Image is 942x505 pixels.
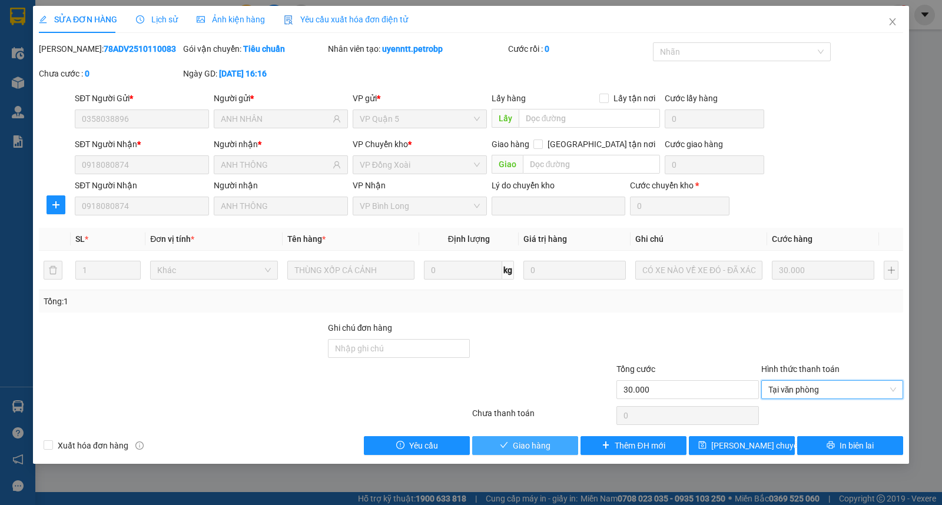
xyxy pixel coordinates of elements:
span: Giá trị hàng [523,234,567,244]
span: Ảnh kiện hàng [197,15,265,24]
span: Giao [492,155,523,174]
span: Lấy [492,109,519,128]
button: delete [44,261,62,280]
input: 0 [772,261,874,280]
span: Tại văn phòng [768,381,896,398]
div: SĐT Người Nhận [75,179,209,192]
span: Giao hàng [513,439,550,452]
b: 0 [85,69,89,78]
span: Tên hàng [287,234,326,244]
label: Cước lấy hàng [665,94,718,103]
input: Cước lấy hàng [665,109,764,128]
span: In biên lai [840,439,874,452]
span: [GEOGRAPHIC_DATA] tận nơi [543,138,660,151]
span: picture [197,15,205,24]
button: plus [884,261,898,280]
span: Yêu cầu [409,439,438,452]
b: [DATE] 16:16 [219,69,267,78]
span: Lấy hàng [492,94,526,103]
span: user [333,161,341,169]
div: Người nhận [214,138,348,151]
div: Nhân viên tạo: [328,42,506,55]
div: Người nhận [214,179,348,192]
b: uyenntt.petrobp [382,44,443,54]
input: Cước giao hàng [665,155,764,174]
span: VP Đồng Xoài [360,156,480,174]
div: Chưa cước : [39,67,181,80]
span: Yêu cầu xuất hóa đơn điện tử [284,15,408,24]
input: VD: Bàn, Ghế [287,261,414,280]
b: 0 [545,44,549,54]
input: Tên người gửi [221,112,330,125]
span: close [888,17,897,26]
span: VP Quận 5 [360,110,480,128]
label: Ghi chú đơn hàng [328,323,393,333]
span: printer [827,441,835,450]
span: exclamation-circle [396,441,404,450]
span: clock-circle [136,15,144,24]
span: SỬA ĐƠN HÀNG [39,15,117,24]
div: Ngày GD: [183,67,325,80]
button: plusThêm ĐH mới [581,436,686,455]
div: VP Nhận [353,179,487,192]
label: Hình thức thanh toán [761,364,840,374]
span: Thêm ĐH mới [615,439,665,452]
button: Close [876,6,909,39]
span: plus [47,200,65,210]
input: Dọc đường [519,109,661,128]
span: user [333,115,341,123]
div: Tổng: 1 [44,295,364,308]
div: Người gửi [214,92,348,105]
span: Khác [157,261,270,279]
input: 0 [523,261,626,280]
span: Xuất hóa đơn hàng [53,439,133,452]
span: Cước hàng [772,234,812,244]
span: info-circle [135,441,144,450]
span: save [698,441,706,450]
input: Ghi chú đơn hàng [328,339,470,358]
span: Lịch sử [136,15,178,24]
input: Dọc đường [523,155,661,174]
div: SĐT Người Nhận [75,138,209,151]
b: Tiêu chuẩn [243,44,285,54]
div: Lý do chuyển kho [492,179,626,192]
div: VP gửi [353,92,487,105]
span: edit [39,15,47,24]
button: printerIn biên lai [797,436,903,455]
div: Cước rồi : [508,42,650,55]
input: Tên người nhận [221,158,330,171]
input: Ghi Chú [635,261,762,280]
b: 78ADV2510110083 [104,44,176,54]
span: Định lượng [448,234,490,244]
div: Gói vận chuyển: [183,42,325,55]
span: check [500,441,508,450]
span: Giao hàng [492,139,529,149]
span: Tổng cước [616,364,655,374]
div: Chưa thanh toán [471,407,615,427]
span: Lấy tận nơi [609,92,660,105]
span: Đơn vị tính [150,234,194,244]
span: plus [602,441,610,450]
label: Cước giao hàng [665,139,723,149]
th: Ghi chú [631,228,767,251]
span: VP Chuyển kho [353,139,408,149]
span: SL [75,234,85,244]
span: [PERSON_NAME] chuyển hoàn [711,439,823,452]
div: SĐT Người Gửi [75,92,209,105]
button: exclamation-circleYêu cầu [364,436,470,455]
button: checkGiao hàng [472,436,578,455]
button: save[PERSON_NAME] chuyển hoàn [689,436,795,455]
button: plus [47,195,65,214]
img: icon [284,15,293,25]
span: kg [502,261,514,280]
span: VP Bình Long [360,197,480,215]
div: [PERSON_NAME]: [39,42,181,55]
div: Cước chuyển kho [630,179,729,192]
